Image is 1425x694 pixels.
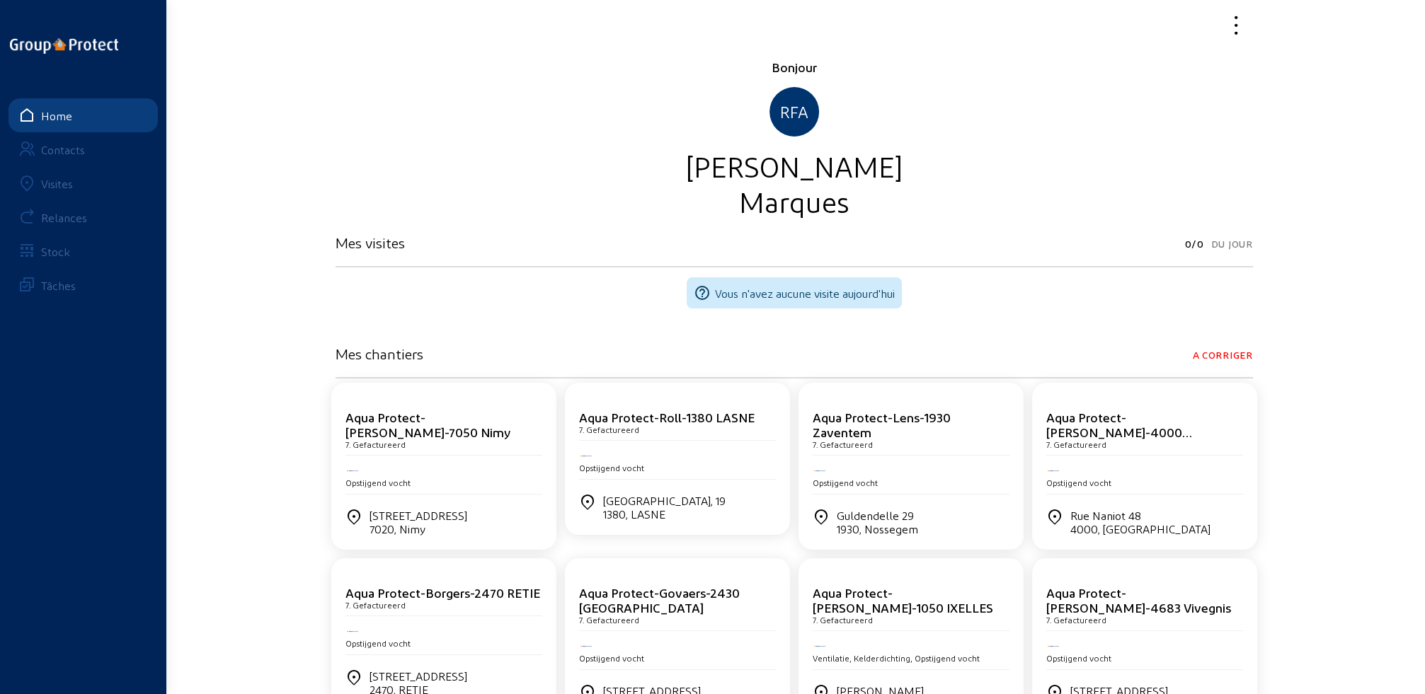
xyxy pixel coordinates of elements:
[579,410,755,424] cam-card-title: Aqua Protect-Roll-1380 LASNE
[579,454,593,458] img: Aqua Protect
[41,211,87,224] div: Relances
[603,494,726,521] div: [GEOGRAPHIC_DATA], 19
[41,177,73,190] div: Visites
[1046,478,1111,487] span: Opstijgend vocht
[813,410,951,439] cam-card-title: Aqua Protect-Lens-1930 Zaventem
[1046,410,1192,454] cam-card-title: Aqua Protect-[PERSON_NAME]-4000 [GEOGRAPHIC_DATA]
[345,630,360,634] img: Aqua Protect
[345,585,540,600] cam-card-title: Aqua Protect-Borgers-2470 RETIE
[345,600,406,610] cam-card-subtitle: 7. Gefactureerd
[345,439,406,449] cam-card-subtitle: 7. Gefactureerd
[1046,469,1060,473] img: Aqua Protect
[837,522,918,536] div: 1930, Nossegem
[370,509,467,536] div: [STREET_ADDRESS]
[1046,585,1231,615] cam-card-title: Aqua Protect-[PERSON_NAME]-4683 Vivegnis
[345,638,411,648] span: Opstijgend vocht
[336,148,1253,183] div: [PERSON_NAME]
[8,166,158,200] a: Visites
[336,183,1253,219] div: Marques
[336,345,423,362] h3: Mes chantiers
[813,644,827,649] img: Aqua Protect
[1193,345,1253,365] span: A corriger
[370,522,467,536] div: 7020, Nimy
[694,284,711,301] mat-icon: help_outline
[1070,509,1211,536] div: Rue Naniot 48
[1046,653,1111,663] span: Opstijgend vocht
[8,132,158,166] a: Contacts
[579,653,644,663] span: Opstijgend vocht
[41,245,70,258] div: Stock
[10,38,118,54] img: logo-oneline.png
[603,507,726,521] div: 1380, LASNE
[813,469,827,473] img: Aqua Protect
[813,653,980,663] span: Ventilatie, Kelderdichting, Opstijgend vocht
[345,469,360,473] img: Aqua Protect
[579,585,740,615] cam-card-title: Aqua Protect-Govaers-2430 [GEOGRAPHIC_DATA]
[8,98,158,132] a: Home
[715,287,895,300] span: Vous n'avez aucune visite aujourd'hui
[837,509,918,536] div: Guldendelle 29
[41,109,72,122] div: Home
[345,478,411,487] span: Opstijgend vocht
[579,644,593,649] img: Aqua Protect
[813,615,873,625] cam-card-subtitle: 7. Gefactureerd
[1046,439,1106,449] cam-card-subtitle: 7. Gefactureerd
[8,268,158,302] a: Tâches
[8,200,158,234] a: Relances
[813,585,993,615] cam-card-title: Aqua Protect-[PERSON_NAME]-1050 IXELLES
[1211,234,1253,254] span: Du jour
[8,234,158,268] a: Stock
[345,410,510,439] cam-card-title: Aqua Protect-[PERSON_NAME]-7050 Nimy
[1046,644,1060,649] img: Aqua Protect
[336,59,1253,76] div: Bonjour
[579,424,639,434] cam-card-subtitle: 7. Gefactureerd
[1184,234,1203,254] span: 0/0
[579,463,644,473] span: Opstijgend vocht
[41,279,76,292] div: Tâches
[813,439,873,449] cam-card-subtitle: 7. Gefactureerd
[579,615,639,625] cam-card-subtitle: 7. Gefactureerd
[41,143,85,156] div: Contacts
[1070,522,1211,536] div: 4000, [GEOGRAPHIC_DATA]
[1046,615,1106,625] cam-card-subtitle: 7. Gefactureerd
[813,478,878,487] span: Opstijgend vocht
[336,234,405,251] h3: Mes visites
[769,87,819,137] div: RFA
